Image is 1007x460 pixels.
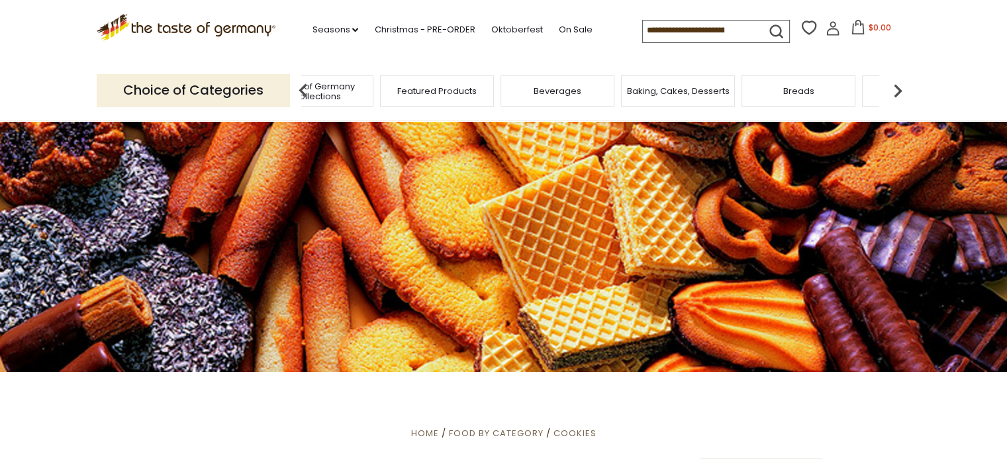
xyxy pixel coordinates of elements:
a: Breads [783,86,814,96]
a: Taste of Germany Collections [264,81,369,101]
a: Seasons [312,23,358,37]
img: next arrow [885,77,911,104]
button: $0.00 [843,20,899,40]
img: previous arrow [290,77,316,104]
a: Food By Category [448,427,543,439]
a: Home [410,427,438,439]
a: Cookies [553,427,597,439]
a: Featured Products [397,86,477,96]
span: $0.00 [868,22,890,33]
a: Oktoberfest [491,23,542,37]
a: Christmas - PRE-ORDER [374,23,475,37]
a: Beverages [534,86,581,96]
p: Choice of Categories [97,74,290,107]
a: Baking, Cakes, Desserts [627,86,730,96]
a: On Sale [558,23,592,37]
